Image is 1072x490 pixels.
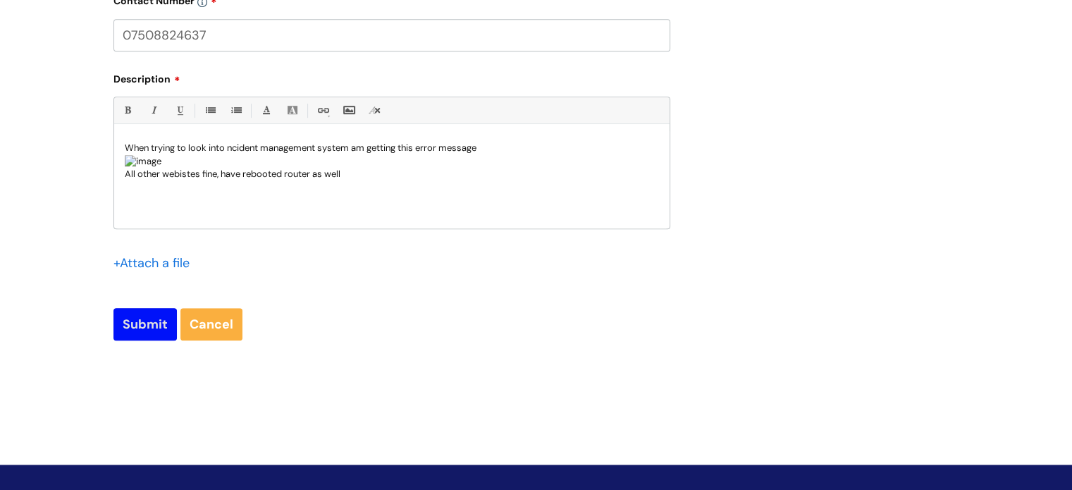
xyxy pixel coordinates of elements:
p: All other webistes fine, have rebooted router as well [125,154,659,180]
a: Italic (Ctrl-I) [144,102,162,119]
img: image [125,155,161,168]
div: Attach a file [113,252,198,274]
label: Description [113,68,670,85]
a: Underline(Ctrl-U) [171,102,188,119]
a: Link [314,102,331,119]
a: Cancel [180,308,242,341]
a: Back Color [283,102,301,119]
input: Submit [113,308,177,341]
a: • Unordered List (Ctrl-Shift-7) [201,102,218,119]
a: Bold (Ctrl-B) [118,102,136,119]
a: Insert Image... [340,102,357,119]
a: Font Color [257,102,275,119]
a: Remove formatting (Ctrl-\) [366,102,383,119]
p: When trying to look into ncident management system am getting this error message [125,142,659,154]
a: 1. Ordered List (Ctrl-Shift-8) [227,102,245,119]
